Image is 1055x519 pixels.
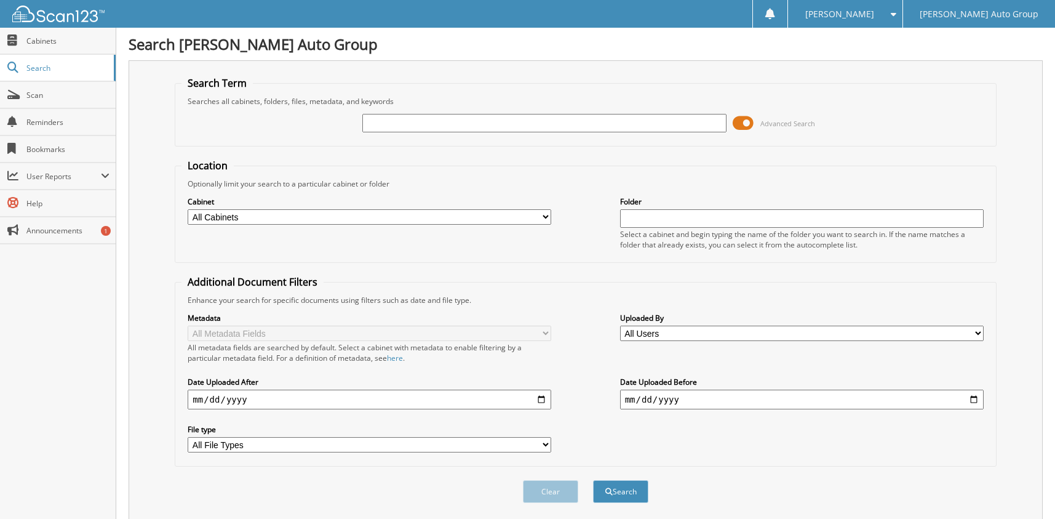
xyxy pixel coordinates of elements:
[188,377,551,387] label: Date Uploaded After
[181,275,324,289] legend: Additional Document Filters
[188,424,551,435] label: File type
[620,196,984,207] label: Folder
[387,353,403,363] a: here
[26,225,109,236] span: Announcements
[181,76,253,90] legend: Search Term
[26,36,109,46] span: Cabinets
[620,313,984,323] label: Uploaded By
[26,171,101,182] span: User Reports
[181,179,989,189] div: Optionally limit your search to a particular cabinet or folder
[760,119,815,128] span: Advanced Search
[620,229,984,250] div: Select a cabinet and begin typing the name of the folder you want to search in. If the name match...
[181,159,234,172] legend: Location
[593,480,648,503] button: Search
[181,295,989,305] div: Enhance your search for specific documents using filters such as date and file type.
[188,196,551,207] label: Cabinet
[101,226,111,236] div: 1
[188,390,551,409] input: start
[805,10,874,18] span: [PERSON_NAME]
[26,63,108,73] span: Search
[26,144,109,155] span: Bookmarks
[26,198,109,209] span: Help
[188,342,551,363] div: All metadata fields are searched by default. Select a cabinet with metadata to enable filtering b...
[26,117,109,127] span: Reminders
[26,90,109,100] span: Scan
[129,34,1043,54] h1: Search [PERSON_NAME] Auto Group
[620,390,984,409] input: end
[920,10,1038,18] span: [PERSON_NAME] Auto Group
[188,313,551,323] label: Metadata
[523,480,578,503] button: Clear
[620,377,984,387] label: Date Uploaded Before
[12,6,105,22] img: scan123-logo-white.svg
[181,96,989,107] div: Searches all cabinets, folders, files, metadata, and keywords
